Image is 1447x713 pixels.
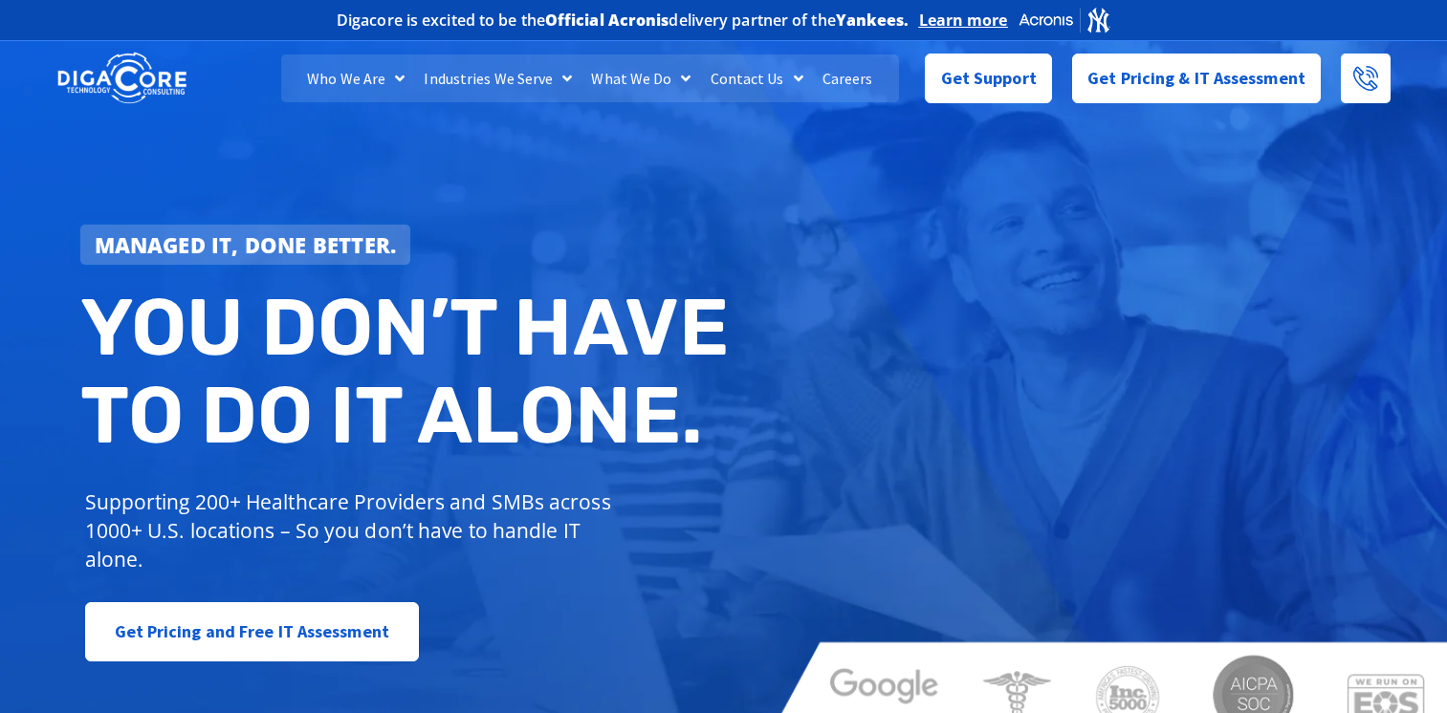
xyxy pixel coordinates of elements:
[836,10,910,31] b: Yankees.
[701,54,813,102] a: Contact Us
[115,613,389,651] span: Get Pricing and Free IT Assessment
[85,487,620,573] p: Supporting 200+ Healthcare Providers and SMBs across 1000+ U.S. locations – So you don’t have to ...
[80,225,411,265] a: Managed IT, done better.
[414,54,581,102] a: Industries We Serve
[813,54,883,102] a: Careers
[1087,59,1305,97] span: Get Pricing & IT Assessment
[581,54,700,102] a: What We Do
[1072,54,1321,103] a: Get Pricing & IT Assessment
[80,284,738,459] h2: You don’t have to do IT alone.
[919,11,1008,30] a: Learn more
[297,54,414,102] a: Who We Are
[57,51,186,107] img: DigaCore Technology Consulting
[337,12,910,28] h2: Digacore is excited to be the delivery partner of the
[95,230,397,259] strong: Managed IT, done better.
[545,10,669,31] b: Official Acronis
[281,54,900,102] nav: Menu
[925,54,1052,103] a: Get Support
[1018,6,1111,33] img: Acronis
[85,602,419,661] a: Get Pricing and Free IT Assessment
[941,59,1037,97] span: Get Support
